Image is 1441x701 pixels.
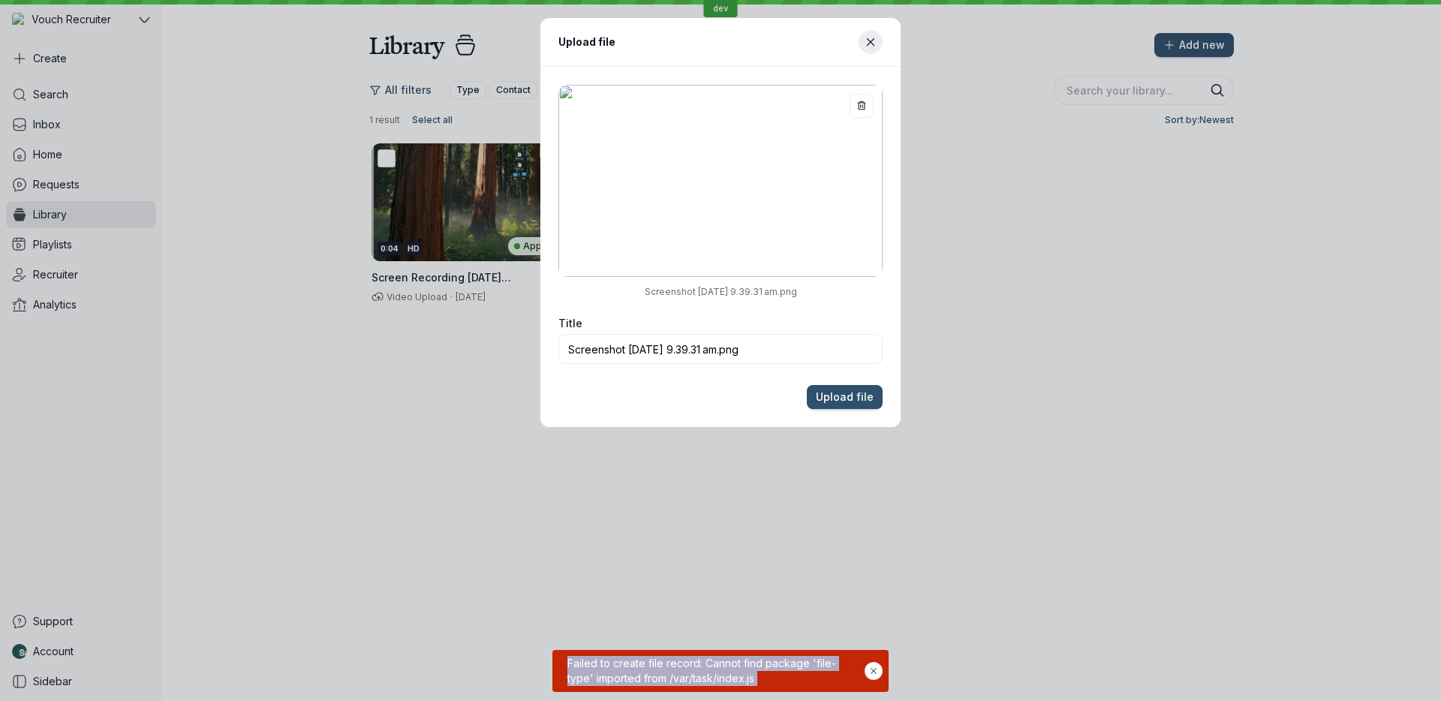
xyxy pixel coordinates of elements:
button: Hide notification [865,662,883,680]
button: Remove [850,94,874,118]
span: Failed to create file record: Cannot find package 'file-type' imported from /var/task/index.js [564,656,865,686]
h1: Upload file [558,33,615,50]
button: Upload file [807,385,883,409]
button: Close modal [859,30,883,54]
span: Upload file [816,390,874,405]
p: Screenshot [DATE] 9.39.31 am.png [558,286,883,298]
input: Untitled file [558,334,883,364]
span: Title [558,316,582,331]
